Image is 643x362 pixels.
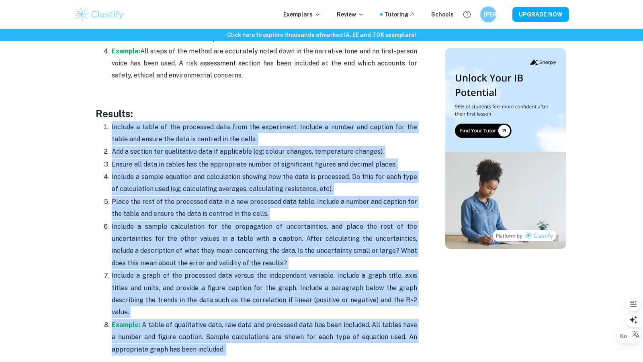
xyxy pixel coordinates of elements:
p: Include a sample calculation for the propagation of uncertainties, and place the rest of the unce... [112,221,417,270]
p: Place the rest of the processed data in a new processed data table. Include a number and caption ... [112,196,417,220]
img: Thumbnail [445,48,566,249]
p: Exemplars [283,10,321,19]
p: Include a graph of the processed data versus the independent variable. Include a graph title, axi... [112,270,417,319]
p: Ensure all data in tables has the appropriate number of significant figures and decimal places. [112,159,417,171]
p: Include a table of the processed data from the experiment. Include a number and caption for the t... [112,121,417,146]
button: [PERSON_NAME] [480,6,496,22]
button: UPGRADE NOW [512,7,569,22]
p: Review [337,10,364,19]
p: A table of qualitative data, raw data and processed data has been included. All tables have a num... [112,319,417,356]
p: All steps of the method are accurately noted down in the narrative tone and no first-person voice... [112,45,417,82]
p: Add a section for qualitative data if applicable (eg: colour changes, temperature changes). [112,146,417,158]
h6: [PERSON_NAME] [484,10,493,19]
a: Example: [112,321,140,329]
a: Schools [431,10,454,19]
button: Help and Feedback [460,8,474,21]
h3: Results: [96,106,417,121]
p: Include a sample equation and calculation showing how the data is processed. Do this for each typ... [112,171,417,195]
a: Tutoring [384,10,415,19]
h6: Click here to explore thousands of marked IA, EE and TOK exemplars ! [2,31,641,39]
a: Example: [112,47,140,55]
img: Clastify logo [74,6,125,22]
